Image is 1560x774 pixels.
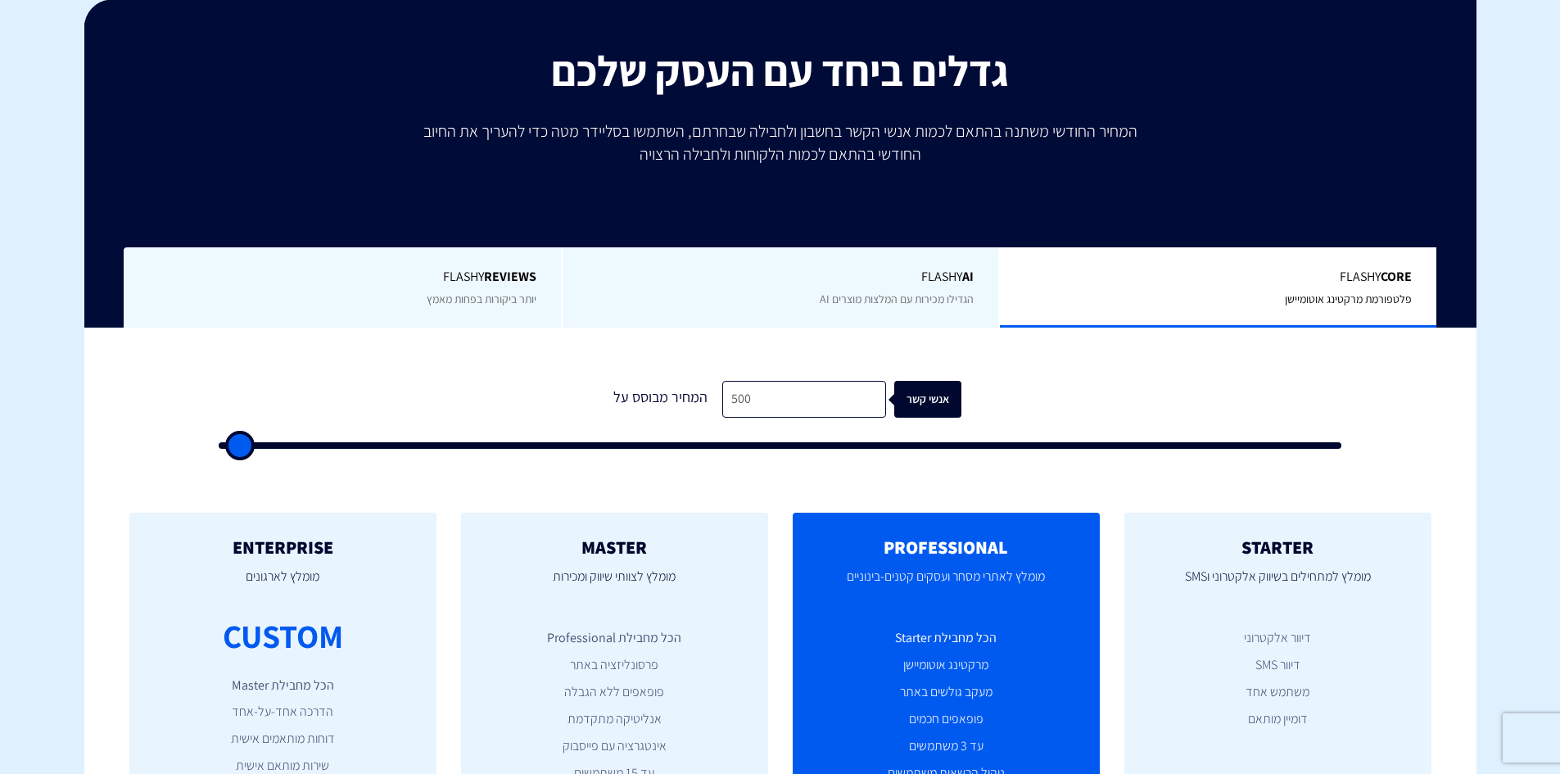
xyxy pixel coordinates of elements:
[154,677,412,695] li: הכל מחבילת Master
[486,557,744,613] p: מומלץ לצוותי שיווק ומכירות
[1149,656,1407,675] li: דיוור SMS
[427,292,536,306] span: יותר ביקורות בפחות מאמץ
[148,268,536,287] span: Flashy
[1381,268,1412,285] b: Core
[484,268,536,285] b: REVIEWS
[817,537,1075,557] h2: PROFESSIONAL
[486,737,744,756] li: אינטגרציה עם פייסבוק
[154,703,412,722] li: הדרכה אחד-על-אחד
[817,737,1075,756] li: עד 3 משתמשים
[154,557,412,613] p: מומלץ לארגונים
[412,120,1149,165] p: המחיר החודשי משתנה בהתאם לכמות אנשי הקשר בחשבון ולחבילה שבחרתם, השתמשו בסליידר מטה כדי להעריך את ...
[1149,683,1407,702] li: משתמש אחד
[1149,629,1407,648] li: דיוור אלקטרוני
[817,683,1075,702] li: מעקב גולשים באתר
[587,268,974,287] span: Flashy
[154,537,412,557] h2: ENTERPRISE
[1149,537,1407,557] h2: STARTER
[962,268,974,285] b: AI
[817,557,1075,613] p: מומלץ לאתרי מסחר ועסקים קטנים-בינוניים
[223,613,343,659] div: CUSTOM
[820,292,974,306] span: הגדילו מכירות עם המלצות מוצרים AI
[1285,292,1412,306] span: פלטפורמת מרקטינג אוטומיישן
[486,656,744,675] li: פרסונליזציה באתר
[154,730,412,749] li: דוחות מותאמים אישית
[817,656,1075,675] li: מרקטינג אוטומיישן
[97,48,1464,94] h2: גדלים ביחד עם העסק שלכם
[817,629,1075,648] li: הכל מחבילת Starter
[486,683,744,702] li: פופאפים ללא הגבלה
[486,710,744,729] li: אנליטיקה מתקדמת
[1149,710,1407,729] li: דומיין מותאם
[486,629,744,648] li: הכל מחבילת Professional
[1149,557,1407,613] p: מומלץ למתחילים בשיווק אלקטרוני וSMS
[599,381,722,418] div: המחיר מבוסס על
[902,381,970,418] div: אנשי קשר
[486,537,744,557] h2: MASTER
[817,710,1075,729] li: פופאפים חכמים
[1024,268,1412,287] span: Flashy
